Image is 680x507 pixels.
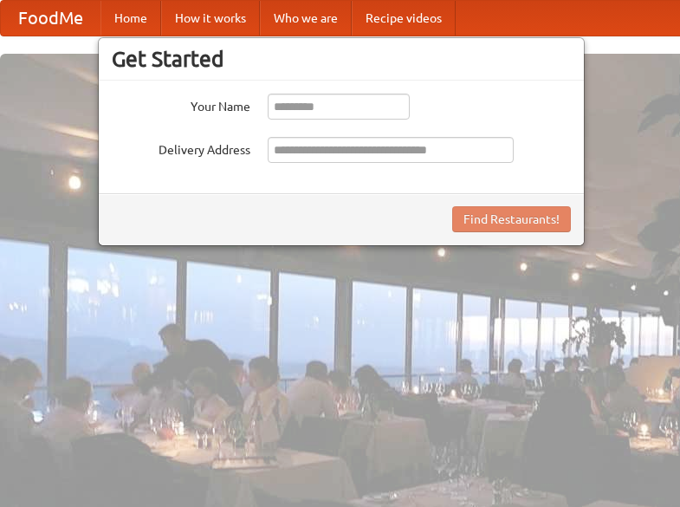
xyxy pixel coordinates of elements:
[112,94,250,115] label: Your Name
[100,1,161,36] a: Home
[112,137,250,159] label: Delivery Address
[1,1,100,36] a: FoodMe
[112,46,571,72] h3: Get Started
[452,206,571,232] button: Find Restaurants!
[260,1,352,36] a: Who we are
[161,1,260,36] a: How it works
[352,1,456,36] a: Recipe videos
